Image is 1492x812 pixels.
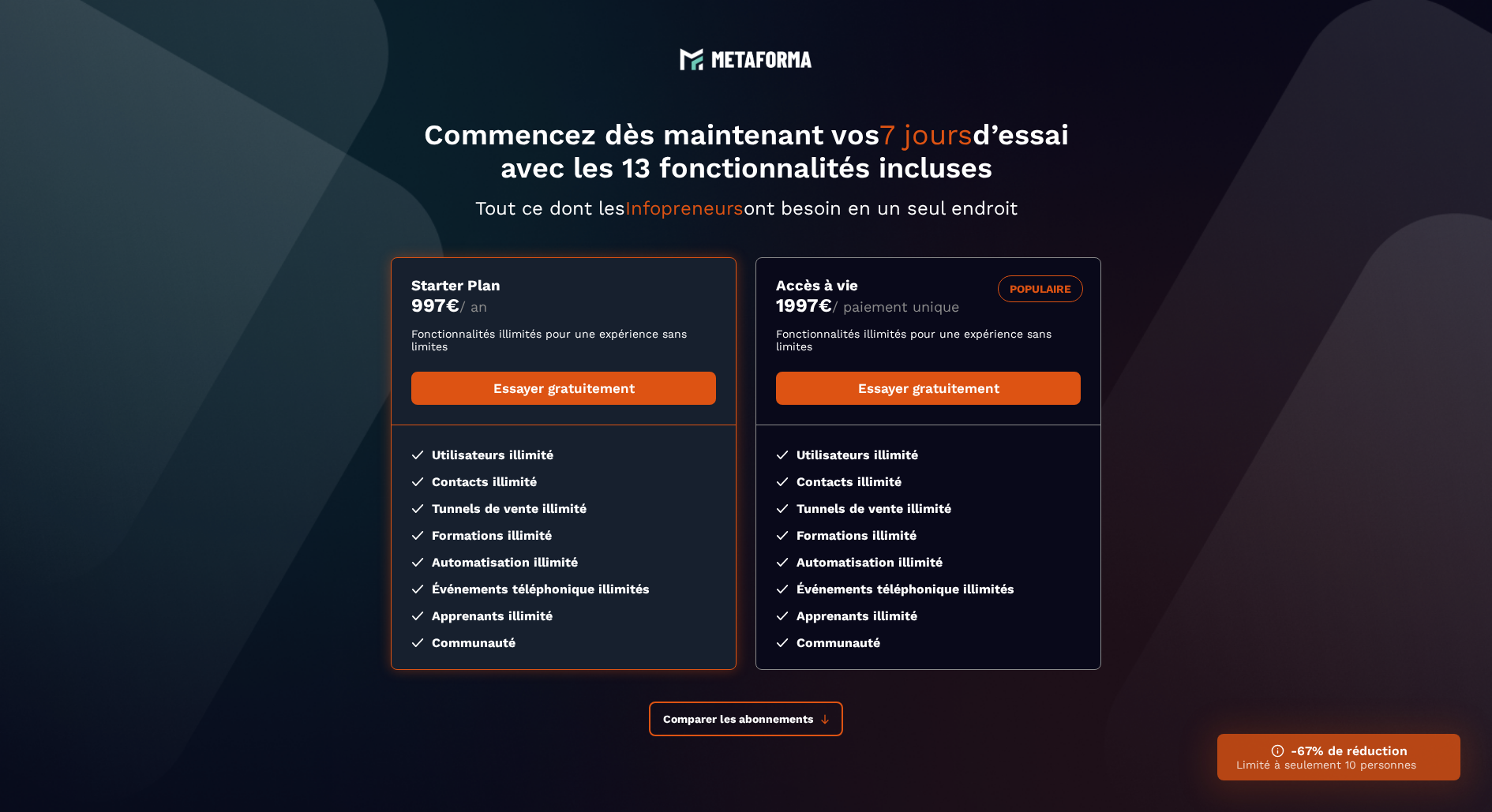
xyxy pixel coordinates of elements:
li: Tunnels de vente illimité [411,501,716,516]
img: checked [776,477,789,486]
img: checked [411,585,424,593]
img: checked [776,531,789,540]
img: checked [411,558,424,567]
li: Contacts illimité [776,474,1081,489]
h3: Starter Plan [411,277,716,294]
li: Communauté [411,635,716,650]
img: checked [411,638,424,647]
h3: Accès à vie [776,277,1081,294]
img: checked [411,612,424,620]
li: Formations illimité [776,528,1081,543]
money: 1997 [776,294,832,316]
li: Événements téléphonique illimités [411,582,716,597]
li: Automatisation illimité [776,555,1081,570]
img: ifno [1271,744,1284,758]
li: Contacts illimité [411,474,716,489]
p: Limité à seulement 10 personnes [1236,758,1441,771]
a: Essayer gratuitement [776,372,1081,405]
h3: -67% de réduction [1236,743,1441,758]
img: checked [411,451,424,459]
h1: Commencez dès maintenant vos d’essai avec les 13 fonctionnalités incluses [391,118,1101,185]
li: Apprenants illimité [411,608,716,623]
img: checked [776,451,789,459]
img: logo [680,47,703,71]
currency: € [819,294,832,316]
li: Formations illimité [411,528,716,543]
li: Utilisateurs illimité [776,447,1081,462]
currency: € [446,294,459,316]
div: POPULAIRE [998,275,1083,302]
span: / paiement unique [832,298,959,315]
li: Utilisateurs illimité [411,447,716,462]
li: Automatisation illimité [411,555,716,570]
img: checked [411,531,424,540]
img: checked [411,504,424,513]
span: / an [459,298,487,315]
span: 7 jours [879,118,973,152]
img: checked [776,638,789,647]
p: Fonctionnalités illimités pour une expérience sans limites [776,327,1081,353]
button: Comparer les abonnements [649,702,843,736]
img: checked [411,477,424,486]
li: Apprenants illimité [776,608,1081,623]
img: checked [776,504,789,513]
img: logo [711,51,812,68]
a: Essayer gratuitement [411,372,716,405]
money: 997 [411,294,459,316]
img: checked [776,612,789,620]
li: Communauté [776,635,1081,650]
p: Fonctionnalités illimités pour une expérience sans limites [411,327,716,353]
span: Infopreneurs [625,197,744,219]
img: checked [776,558,789,567]
p: Tout ce dont les ont besoin en un seul endroit [391,197,1101,219]
span: Comparer les abonnements [663,713,813,725]
li: Événements téléphonique illimités [776,582,1081,597]
img: checked [776,585,789,593]
li: Tunnels de vente illimité [776,501,1081,516]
